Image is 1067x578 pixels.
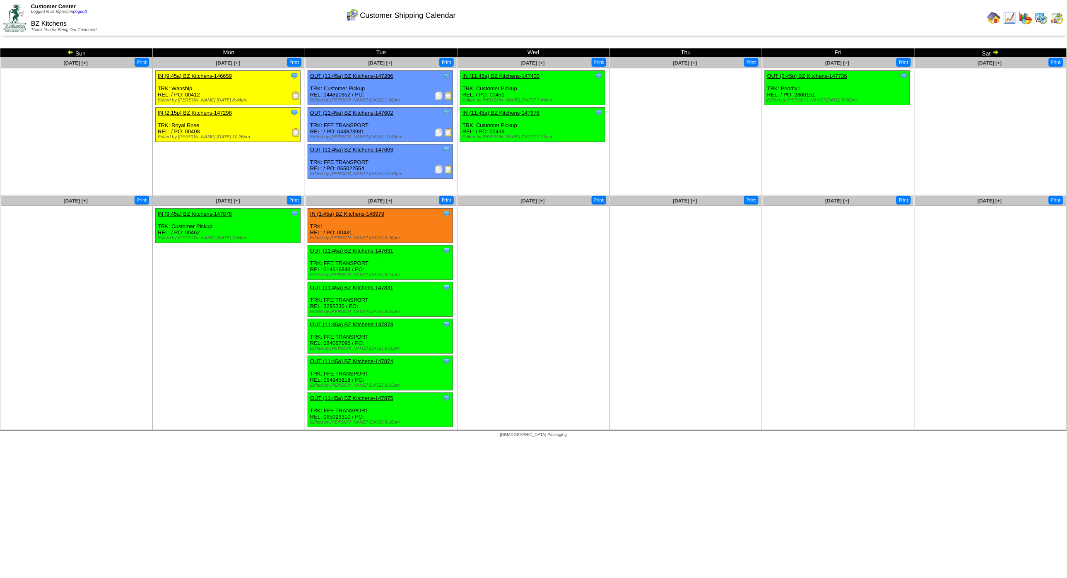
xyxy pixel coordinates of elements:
[462,73,540,79] a: IN (11:45a) BZ Kitchens-147400
[443,246,451,255] img: Tooltip
[31,20,67,27] span: BZ Kitchens
[0,48,153,58] td: Sun
[67,49,74,55] img: arrowleft.gif
[310,284,393,291] a: OUT (11:45a) BZ Kitchens-147831
[610,48,762,58] td: Thu
[435,92,443,100] img: Packing Slip
[310,171,453,176] div: Edited by [PERSON_NAME] [DATE] 10:46pm
[978,60,1002,66] a: [DATE] [+]
[1035,11,1048,24] img: calendarprod.gif
[310,110,393,116] a: OUT (11:45a) BZ Kitchens-147602
[521,60,545,66] a: [DATE] [+]
[978,198,1002,204] a: [DATE] [+]
[369,198,393,204] a: [DATE] [+]
[765,71,910,105] div: TRK: Priority1 REL: / PO: 2886151
[443,210,451,218] img: Tooltip
[521,198,545,204] span: [DATE] [+]
[439,58,454,67] button: Print
[369,60,393,66] a: [DATE] [+]
[216,60,240,66] a: [DATE] [+]
[64,60,88,66] a: [DATE] [+]
[435,128,443,137] img: Packing Slip
[443,72,451,80] img: Tooltip
[290,210,299,218] img: Tooltip
[308,209,453,243] div: TRK: REL: / PO: 00431
[1049,196,1063,205] button: Print
[310,346,453,351] div: Edited by [PERSON_NAME] [DATE] 8:16pm
[216,198,240,204] a: [DATE] [+]
[292,128,300,137] img: Receiving Document
[31,3,76,10] span: Customer Center
[3,4,26,31] img: ZoRoCo_Logo(Green%26Foil)%20jpg.webp
[135,58,149,67] button: Print
[310,383,453,388] div: Edited by [PERSON_NAME] [DATE] 8:15pm
[443,394,451,402] img: Tooltip
[158,135,300,140] div: Edited by [PERSON_NAME] [DATE] 10:26pm
[158,236,300,241] div: Edited by [PERSON_NAME] [DATE] 3:54pm
[310,395,393,401] a: OUT (11:45a) BZ Kitchens-147875
[826,198,850,204] a: [DATE] [+]
[444,92,453,100] img: Bill of Lading
[592,196,606,205] button: Print
[310,147,393,153] a: OUT (11:45a) BZ Kitchens-147603
[444,128,453,137] img: Bill of Lading
[460,71,605,105] div: TRK: Customer Pickup REL: / PO: 00451
[826,60,850,66] a: [DATE] [+]
[595,108,603,117] img: Tooltip
[308,356,453,390] div: TRK: FFE TRANSPORT REL: 054945818 / PO:
[292,92,300,100] img: Receiving Document
[290,72,299,80] img: Tooltip
[308,319,453,354] div: TRK: FFE TRANSPORT REL: 084067095 / PO:
[310,321,393,328] a: OUT (11:45a) BZ Kitchens-147873
[443,320,451,328] img: Tooltip
[915,48,1067,58] td: Sat
[462,98,605,103] div: Edited by [PERSON_NAME] [DATE] 7:49pm
[458,48,610,58] td: Wed
[592,58,606,67] button: Print
[73,10,87,14] a: (logout)
[308,108,453,142] div: TRK: FFE TRANSPORT REL: / PO: 044823931
[462,110,540,116] a: IN (11:45a) BZ Kitchens-147676
[1003,11,1016,24] img: line_graph.gif
[443,145,451,154] img: Tooltip
[153,48,305,58] td: Mon
[345,9,359,22] img: calendarcustomer.gif
[673,198,697,204] a: [DATE] [+]
[439,196,454,205] button: Print
[290,108,299,117] img: Tooltip
[156,108,301,142] div: TRK: Royal Rose REL: / PO: 00408
[443,357,451,365] img: Tooltip
[767,73,847,79] a: OUT (3:45p) BZ Kitchens-147736
[744,58,759,67] button: Print
[744,196,759,205] button: Print
[988,11,1001,24] img: home.gif
[310,236,453,241] div: Edited by [PERSON_NAME] [DATE] 6:26pm
[360,11,456,20] span: Customer Shipping Calendar
[444,165,453,173] img: Bill of Lading
[64,198,88,204] a: [DATE] [+]
[673,60,697,66] a: [DATE] [+]
[310,98,453,103] div: Edited by [PERSON_NAME] [DATE] 1:08pm
[762,48,915,58] td: Fri
[308,246,453,280] div: TRK: FFE TRANSPORT REL: 014516848 / PO:
[435,165,443,173] img: Packing Slip
[500,433,567,437] span: [DEMOGRAPHIC_DATA] Packaging
[443,108,451,117] img: Tooltip
[308,282,453,317] div: TRK: FFE TRANSPORT REL: 3295330 / PO:
[1050,11,1064,24] img: calendarinout.gif
[308,393,453,427] div: TRK: FFE TRANSPORT REL: 065023310 / PO:
[595,72,603,80] img: Tooltip
[158,73,232,79] a: IN (9:45a) BZ Kitchens-146659
[308,71,453,105] div: TRK: Customer Pickup REL: 044820852 / PO:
